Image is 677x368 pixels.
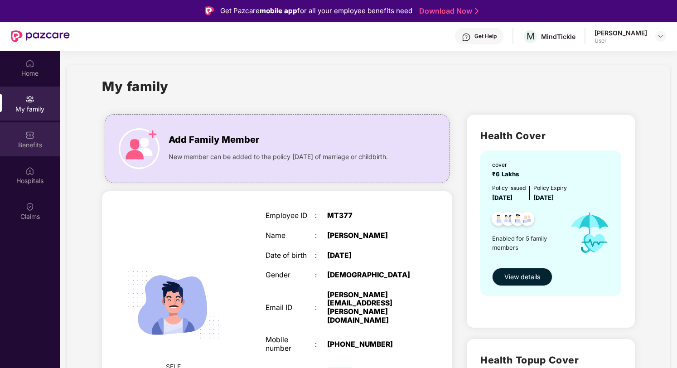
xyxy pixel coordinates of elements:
[25,59,34,68] img: svg+xml;base64,PHN2ZyBpZD0iSG9tZSIgeG1sbnM9Imh0dHA6Ly93d3cudzMub3JnLzIwMDAvc3ZnIiB3aWR0aD0iMjAiIG...
[315,304,327,312] div: :
[25,95,34,104] img: svg+xml;base64,PHN2ZyB3aWR0aD0iMjAiIGhlaWdodD0iMjAiIHZpZXdCb3g9IjAgMCAyMCAyMCIgZmlsbD0ibm9uZSIgeG...
[220,5,412,16] div: Get Pazcare for all your employee benefits need
[533,194,554,201] span: [DATE]
[315,212,327,220] div: :
[595,29,647,37] div: [PERSON_NAME]
[492,160,523,169] div: cover
[595,37,647,44] div: User
[507,209,529,231] img: svg+xml;base64,PHN2ZyB4bWxucz0iaHR0cDovL3d3dy53My5vcmcvMjAwMC9zdmciIHdpZHRoPSI0OC45NDMiIGhlaWdodD...
[327,291,413,325] div: [PERSON_NAME][EMAIL_ADDRESS][PERSON_NAME][DOMAIN_NAME]
[516,209,538,231] img: svg+xml;base64,PHN2ZyB4bWxucz0iaHR0cDovL3d3dy53My5vcmcvMjAwMC9zdmciIHdpZHRoPSI0OC45NDMiIGhlaWdodD...
[497,209,519,231] img: svg+xml;base64,PHN2ZyB4bWxucz0iaHR0cDovL3d3dy53My5vcmcvMjAwMC9zdmciIHdpZHRoPSI0OC45MTUiIGhlaWdodD...
[492,234,561,252] span: Enabled for 5 family members
[504,272,540,282] span: View details
[117,248,231,362] img: svg+xml;base64,PHN2ZyB4bWxucz0iaHR0cDovL3d3dy53My5vcmcvMjAwMC9zdmciIHdpZHRoPSIyMjQiIGhlaWdodD0iMT...
[527,31,535,42] span: M
[25,166,34,175] img: svg+xml;base64,PHN2ZyBpZD0iSG9zcGl0YWxzIiB4bWxucz0iaHR0cDovL3d3dy53My5vcmcvMjAwMC9zdmciIHdpZHRoPS...
[266,212,315,220] div: Employee ID
[533,184,567,192] div: Policy Expiry
[480,353,621,368] h2: Health Topup Cover
[327,232,413,240] div: [PERSON_NAME]
[266,304,315,312] div: Email ID
[266,336,315,353] div: Mobile number
[315,252,327,260] div: :
[492,268,552,286] button: View details
[25,131,34,140] img: svg+xml;base64,PHN2ZyBpZD0iQmVuZWZpdHMiIHhtbG5zPSJodHRwOi8vd3d3LnczLm9yZy8yMDAwL3N2ZyIgd2lkdGg9Ij...
[492,194,513,201] span: [DATE]
[266,252,315,260] div: Date of birth
[11,30,70,42] img: New Pazcare Logo
[561,203,618,263] img: icon
[541,32,575,41] div: MindTickle
[315,271,327,280] div: :
[315,232,327,240] div: :
[474,33,497,40] div: Get Help
[475,6,479,16] img: Stroke
[25,202,34,211] img: svg+xml;base64,PHN2ZyBpZD0iQ2xhaW0iIHhtbG5zPSJodHRwOi8vd3d3LnczLm9yZy8yMDAwL3N2ZyIgd2lkdGg9IjIwIi...
[327,212,413,220] div: MT377
[169,133,259,147] span: Add Family Member
[260,6,297,15] strong: mobile app
[327,252,413,260] div: [DATE]
[462,33,471,42] img: svg+xml;base64,PHN2ZyBpZD0iSGVscC0zMngzMiIgeG1sbnM9Imh0dHA6Ly93d3cudzMub3JnLzIwMDAvc3ZnIiB3aWR0aD...
[492,170,523,178] span: ₹6 Lakhs
[205,6,214,15] img: Logo
[327,340,413,349] div: [PHONE_NUMBER]
[480,128,621,143] h2: Health Cover
[419,6,476,16] a: Download Now
[169,152,388,162] span: New member can be added to the policy [DATE] of marriage or childbirth.
[102,76,169,97] h1: My family
[488,209,510,231] img: svg+xml;base64,PHN2ZyB4bWxucz0iaHR0cDovL3d3dy53My5vcmcvMjAwMC9zdmciIHdpZHRoPSI0OC45NDMiIGhlaWdodD...
[657,33,664,40] img: svg+xml;base64,PHN2ZyBpZD0iRHJvcGRvd24tMzJ4MzIiIHhtbG5zPSJodHRwOi8vd3d3LnczLm9yZy8yMDAwL3N2ZyIgd2...
[327,271,413,280] div: [DEMOGRAPHIC_DATA]
[315,340,327,349] div: :
[119,128,160,169] img: icon
[492,184,526,192] div: Policy issued
[266,271,315,280] div: Gender
[266,232,315,240] div: Name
